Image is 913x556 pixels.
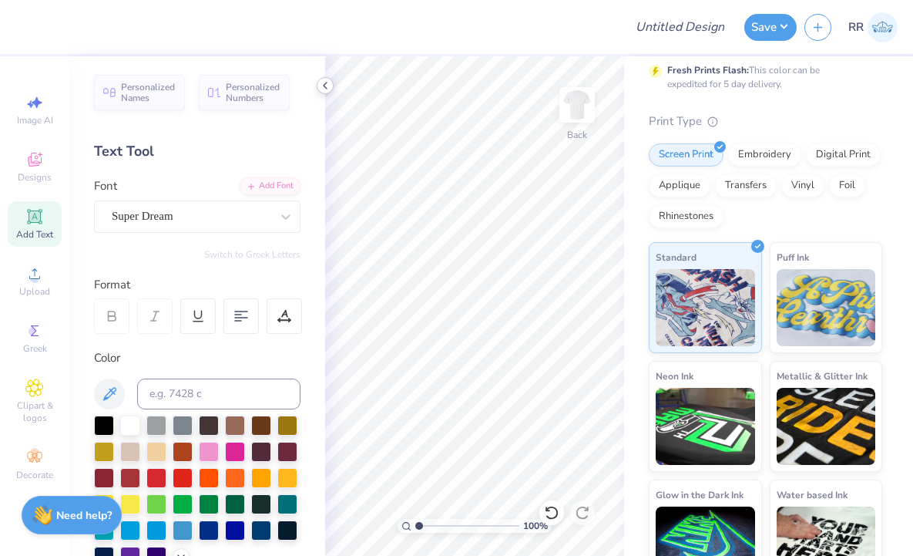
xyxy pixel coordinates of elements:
div: Applique [649,174,710,197]
span: Metallic & Glitter Ink [777,368,868,384]
div: Add Font [240,177,300,195]
div: Vinyl [781,174,824,197]
div: Screen Print [649,143,723,167]
span: Neon Ink [656,368,693,384]
img: Rachel Rothman [868,12,898,42]
strong: Need help? [56,508,112,523]
img: Neon Ink [656,388,755,465]
span: Decorate [16,469,53,481]
span: Personalized Numbers [226,82,280,103]
div: Print Type [649,113,882,130]
div: Foil [829,174,865,197]
img: Metallic & Glitter Ink [777,388,876,465]
span: 100 % [523,519,548,533]
span: Designs [18,171,52,184]
span: Clipart & logos [8,399,62,424]
div: Transfers [715,174,777,197]
strong: Fresh Prints Flash: [667,64,749,76]
span: Image AI [17,114,53,126]
span: Add Text [16,228,53,241]
span: Puff Ink [777,249,809,265]
span: Glow in the Dark Ink [656,487,743,503]
a: RR [848,12,898,42]
div: Color [94,349,300,367]
button: Switch to Greek Letters [204,248,300,261]
img: Back [562,89,592,120]
button: Save [744,14,797,41]
span: Personalized Names [121,82,176,103]
input: Untitled Design [623,12,737,42]
span: RR [848,19,864,36]
img: Puff Ink [777,269,876,346]
span: Water based Ink [777,487,848,503]
span: Greek [23,342,47,355]
div: Embroidery [728,143,801,167]
input: e.g. 7428 c [137,379,300,409]
span: Upload [19,285,50,298]
div: Back [567,128,587,142]
div: Digital Print [806,143,881,167]
div: This color can be expedited for 5 day delivery. [667,63,857,91]
div: Format [94,276,302,294]
label: Font [94,177,117,195]
div: Text Tool [94,141,300,162]
div: Rhinestones [649,205,723,228]
img: Standard [656,269,755,346]
span: Standard [656,249,696,265]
